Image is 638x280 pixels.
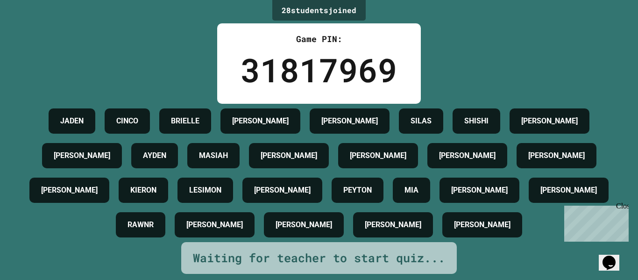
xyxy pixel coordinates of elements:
h4: LESIMON [189,185,221,196]
h4: [PERSON_NAME] [261,150,317,161]
h4: JADEN [60,115,84,127]
div: Game PIN: [241,33,397,45]
h4: SILAS [411,115,432,127]
iframe: chat widget [599,243,629,271]
h4: [PERSON_NAME] [321,115,378,127]
h4: [PERSON_NAME] [54,150,110,161]
h4: [PERSON_NAME] [528,150,585,161]
h4: [PERSON_NAME] [232,115,289,127]
h4: [PERSON_NAME] [365,219,421,230]
h4: [PERSON_NAME] [439,150,496,161]
h4: [PERSON_NAME] [454,219,510,230]
h4: MIA [404,185,418,196]
div: 31817969 [241,45,397,94]
h4: PEYTON [343,185,372,196]
h4: [PERSON_NAME] [521,115,578,127]
iframe: chat widget [560,202,629,242]
h4: [PERSON_NAME] [254,185,311,196]
h4: AYDEN [143,150,166,161]
h4: [PERSON_NAME] [451,185,508,196]
h4: KIERON [130,185,156,196]
h4: CINCO [116,115,138,127]
h4: MASIAH [199,150,228,161]
div: Waiting for teacher to start quiz... [193,249,445,267]
h4: SHISHI [464,115,489,127]
h4: [PERSON_NAME] [41,185,98,196]
h4: [PERSON_NAME] [276,219,332,230]
h4: [PERSON_NAME] [540,185,597,196]
h4: [PERSON_NAME] [350,150,406,161]
h4: BRIELLE [171,115,199,127]
h4: RAWNR [128,219,154,230]
h4: [PERSON_NAME] [186,219,243,230]
div: Chat with us now!Close [4,4,64,59]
